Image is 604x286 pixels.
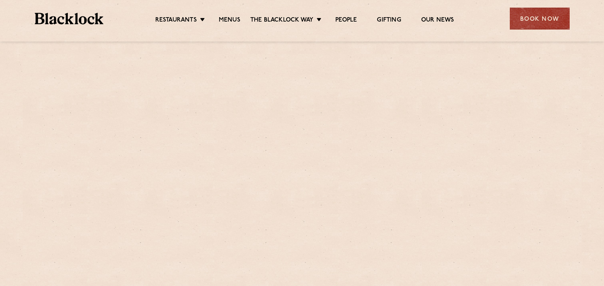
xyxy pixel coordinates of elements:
img: BL_Textured_Logo-footer-cropped.svg [35,13,104,24]
div: Book Now [510,8,570,30]
a: People [335,16,357,25]
a: Gifting [377,16,401,25]
a: Menus [219,16,240,25]
a: The Blacklock Way [250,16,313,25]
a: Restaurants [155,16,197,25]
a: Our News [421,16,454,25]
